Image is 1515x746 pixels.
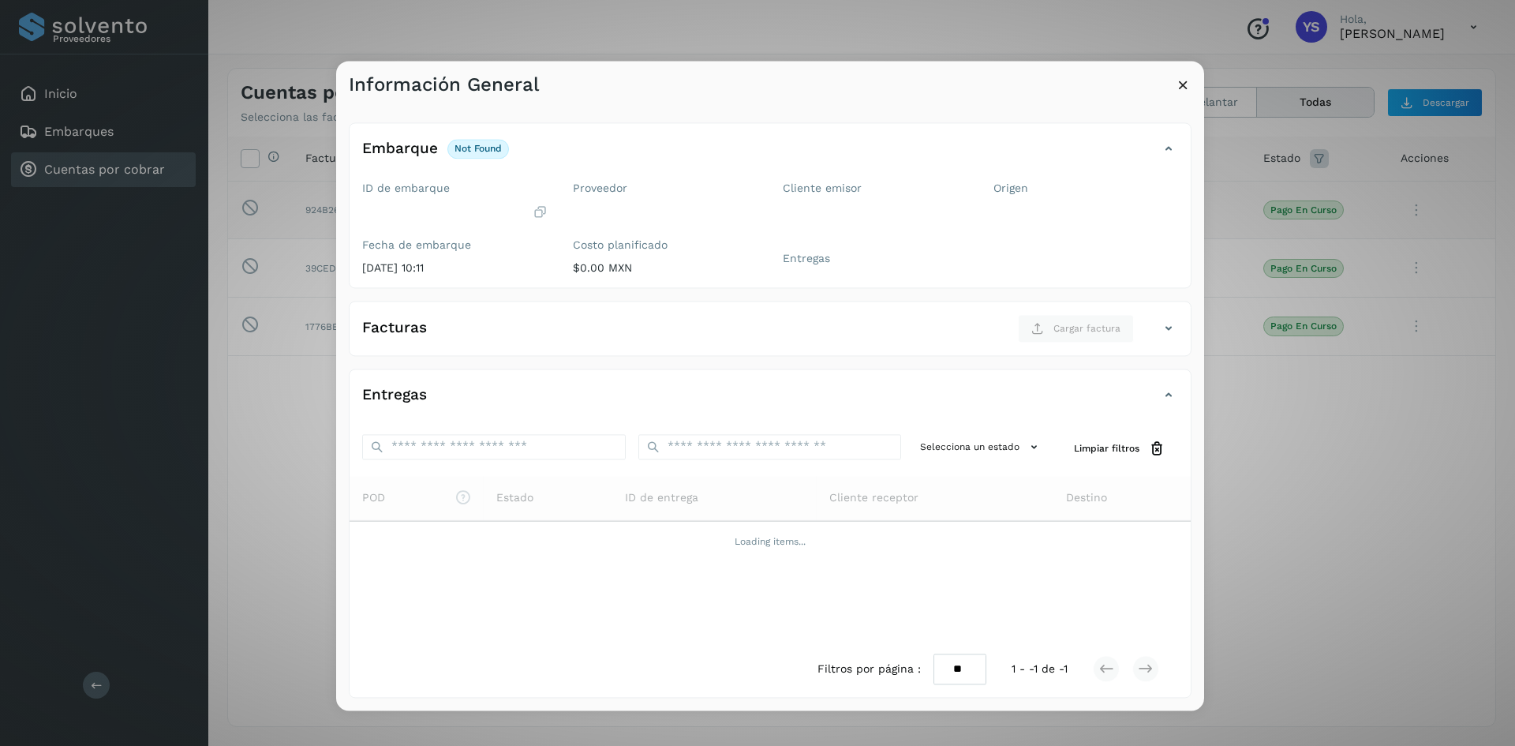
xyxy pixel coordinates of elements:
[573,182,758,195] label: Proveedor
[1012,661,1068,677] span: 1 - -1 de -1
[350,382,1191,422] div: Entregas
[362,320,427,338] h4: Facturas
[783,253,968,266] label: Entregas
[362,141,438,159] h4: Embarque
[625,489,698,506] span: ID de entrega
[362,387,427,405] h4: Entregas
[1061,434,1178,463] button: Limpiar filtros
[829,489,918,506] span: Cliente receptor
[914,434,1049,460] button: Selecciona un estado
[783,182,968,195] label: Cliente emisor
[993,182,1179,195] label: Origen
[350,521,1191,562] td: Loading items...
[1066,489,1107,506] span: Destino
[817,661,921,677] span: Filtros por página :
[362,239,548,253] label: Fecha de embarque
[454,144,502,155] p: not found
[1053,321,1120,336] span: Cargar factura
[350,314,1191,355] div: FacturasCargar factura
[496,489,533,506] span: Estado
[573,239,758,253] label: Costo planificado
[573,262,758,276] p: $0.00 MXN
[362,489,471,506] span: POD
[362,182,548,195] label: ID de embarque
[1074,442,1139,456] span: Limpiar filtros
[1018,314,1134,343] button: Cargar factura
[350,136,1191,175] div: Embarquenot found
[362,262,548,276] p: [DATE] 10:11
[349,73,539,96] h3: Información General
